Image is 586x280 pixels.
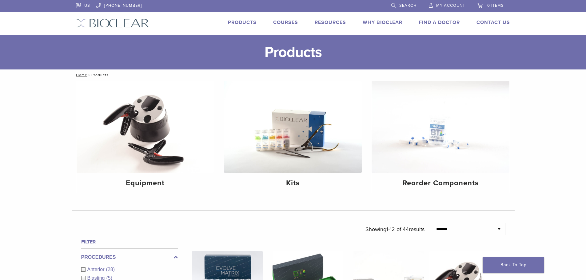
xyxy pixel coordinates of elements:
[372,81,509,173] img: Reorder Components
[377,178,504,189] h4: Reorder Components
[87,73,91,77] span: /
[386,226,409,233] span: 1-12 of 44
[372,81,509,193] a: Reorder Components
[81,238,178,246] h4: Filter
[82,178,209,189] h4: Equipment
[436,3,465,8] span: My Account
[365,223,425,236] p: Showing results
[77,81,214,173] img: Equipment
[81,254,178,261] label: Procedures
[483,257,544,273] a: Back To Top
[224,81,362,193] a: Kits
[224,81,362,173] img: Kits
[273,19,298,26] a: Courses
[399,3,417,8] span: Search
[363,19,402,26] a: Why Bioclear
[72,69,515,81] nav: Products
[228,19,257,26] a: Products
[476,19,510,26] a: Contact Us
[419,19,460,26] a: Find A Doctor
[229,178,357,189] h4: Kits
[76,19,149,28] img: Bioclear
[77,81,214,193] a: Equipment
[106,267,115,272] span: (28)
[487,3,504,8] span: 0 items
[315,19,346,26] a: Resources
[74,73,87,77] a: Home
[87,267,106,272] span: Anterior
